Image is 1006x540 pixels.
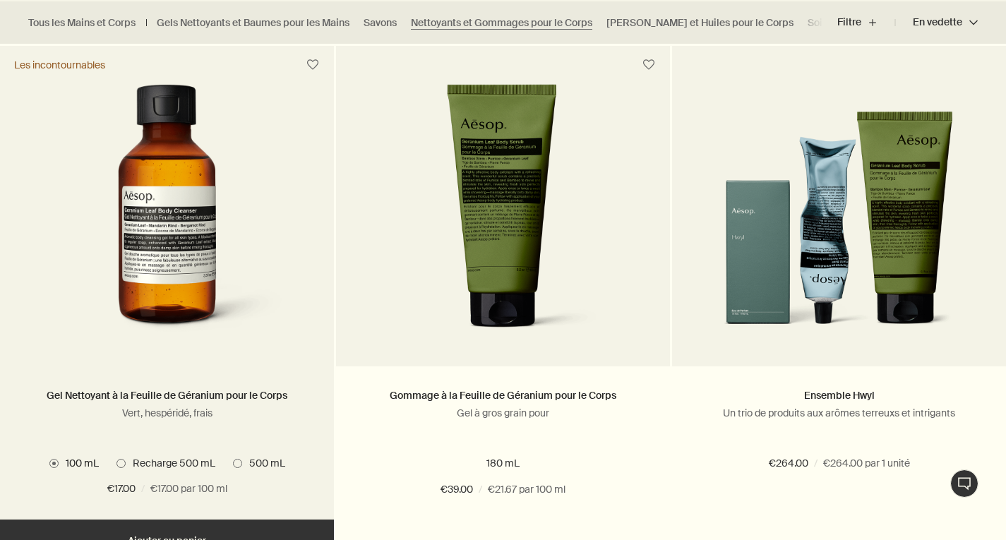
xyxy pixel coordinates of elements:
a: Savons [364,16,397,30]
span: €17.00 par 100 ml [150,481,227,498]
a: Ensemble Hwyl [804,389,875,402]
a: Gels Nettoyants et Baumes pour les Mains [157,16,349,30]
span: / [479,481,482,498]
a: Gel Nettoyant à la Feuille de Géranium pour le Corps [47,389,287,402]
span: €17.00 [107,481,136,498]
p: Un trio de produits aux arômes terreuxs et intrigants [693,407,985,419]
span: 500 mL [242,457,285,469]
a: Soins pour la Bouche et Déodorants [808,16,971,30]
span: / [814,455,818,472]
a: Tous les Mains et Corps [28,16,136,30]
p: Gel à gros grain pour [357,407,649,419]
img: Hwyl scented trio [724,84,954,345]
span: €264.00 [769,455,808,472]
span: €39.00 [441,481,473,498]
a: Nettoyants et Gommages pour le Corps [411,16,592,30]
span: Recharge 500 mL [126,457,215,469]
button: Placer sur l'étagère [300,52,325,78]
button: Filtre [837,6,895,40]
span: €264.00 par 1 unité [823,455,910,472]
span: / [141,481,145,498]
div: Les incontournables [14,59,105,71]
a: Geranium Leaf Body Scrub in green tube [336,84,670,366]
p: Vert, hespéridé, frais [21,407,313,419]
button: Placer sur l'étagère [636,52,661,78]
a: Gommage à la Feuille de Géranium pour le Corps [390,389,616,402]
img: Geranium Leaf Body Scrub in green tube [393,84,613,345]
span: €21.67 par 100 ml [488,481,565,498]
img: Geranium Leaf Body Cleanser 100 mL in a brown bottle [39,84,296,345]
button: Chat en direct [950,469,978,498]
span: 100 mL [59,457,99,469]
a: [PERSON_NAME] et Huiles pour le Corps [606,16,794,30]
button: En vedette [895,6,978,40]
a: Hwyl scented trio [672,84,1006,366]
